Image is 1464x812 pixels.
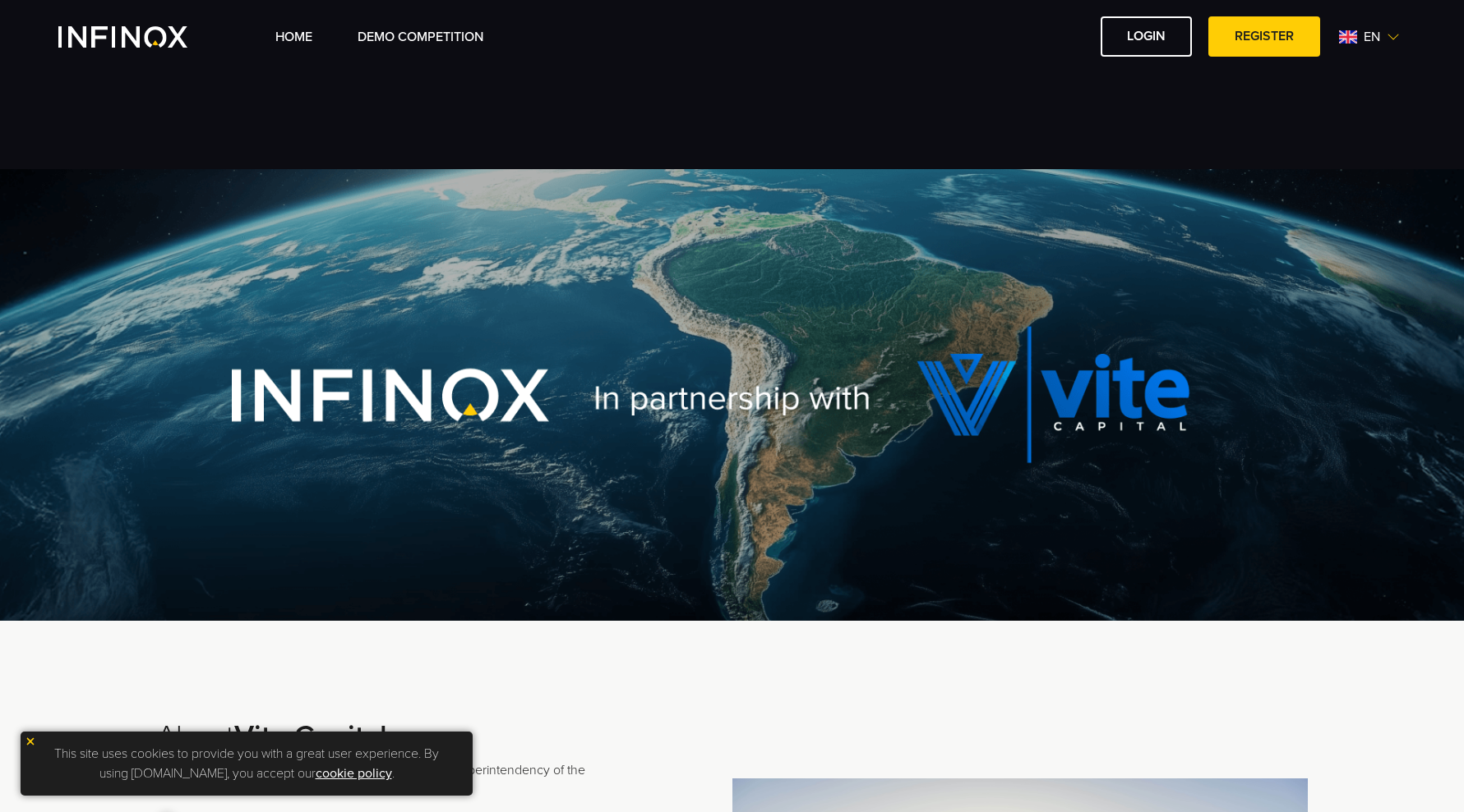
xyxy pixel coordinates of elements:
[25,736,36,747] img: yellow close icon
[1101,16,1192,57] a: LOGIN
[29,740,464,787] p: This site uses cookies to provide you with a great user experience. By using [DOMAIN_NAME], you a...
[275,27,312,47] a: Home
[316,765,392,782] a: cookie policy
[58,26,226,48] a: INFINOX Vite
[1208,16,1320,57] a: REGISTER
[234,718,387,754] strong: Vite Capital
[358,27,483,47] a: Demo Competition
[157,719,617,755] h3: About
[1357,27,1387,47] span: en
